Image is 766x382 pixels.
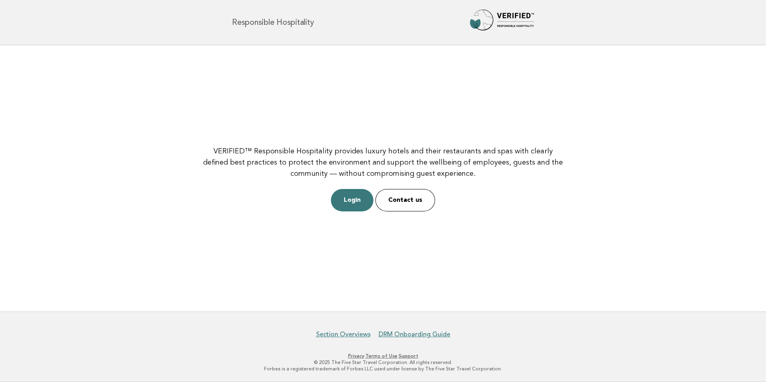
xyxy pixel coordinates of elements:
p: © 2025 The Five Star Travel Corporation. All rights reserved. [138,359,628,366]
a: Login [331,189,373,211]
a: Contact us [375,189,435,211]
img: Forbes Travel Guide [470,10,534,35]
p: VERIFIED™ Responsible Hospitality provides luxury hotels and their restaurants and spas with clea... [201,146,565,179]
a: DRM Onboarding Guide [379,330,450,338]
p: Forbes is a registered trademark of Forbes LLC used under license by The Five Star Travel Corpora... [138,366,628,372]
p: · · [138,353,628,359]
h1: Responsible Hospitality [232,18,314,26]
a: Support [399,353,418,359]
a: Terms of Use [365,353,397,359]
a: Section Overviews [316,330,371,338]
a: Privacy [348,353,364,359]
